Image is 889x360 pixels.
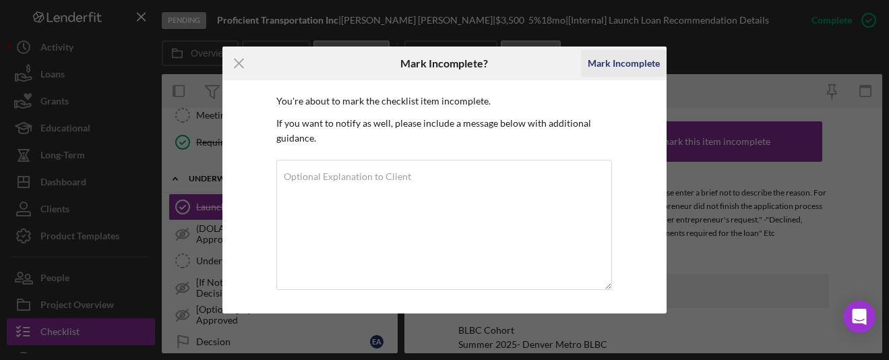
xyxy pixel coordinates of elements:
h6: Mark Incomplete? [400,57,488,69]
div: Open Intercom Messenger [843,301,876,333]
button: Mark Incomplete [581,50,667,77]
p: If you want to notify as well, please include a message below with additional guidance. [276,116,613,146]
div: Mark Incomplete [588,50,660,77]
p: You're about to mark the checklist item incomplete. [276,94,613,109]
label: Optional Explanation to Client [284,171,411,182]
